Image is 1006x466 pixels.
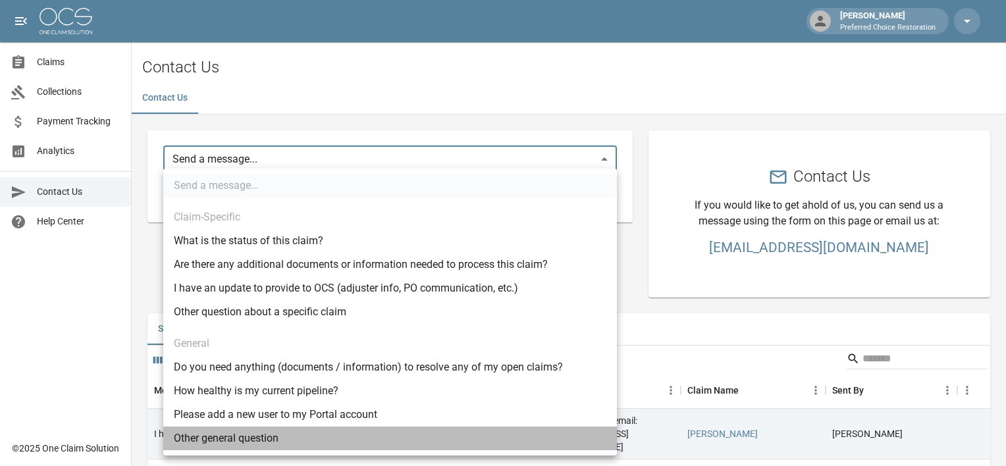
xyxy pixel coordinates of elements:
li: What is the status of this claim? [163,229,617,253]
li: Are there any additional documents or information needed to process this claim? [163,253,617,276]
li: Other general question [163,427,617,450]
li: Please add a new user to my Portal account [163,403,617,427]
li: Do you need anything (documents / information) to resolve any of my open claims? [163,355,617,379]
li: I have an update to provide to OCS (adjuster info, PO communication, etc.) [163,276,617,300]
li: How healthy is my current pipeline? [163,379,617,403]
li: Other question about a specific claim [163,300,617,324]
